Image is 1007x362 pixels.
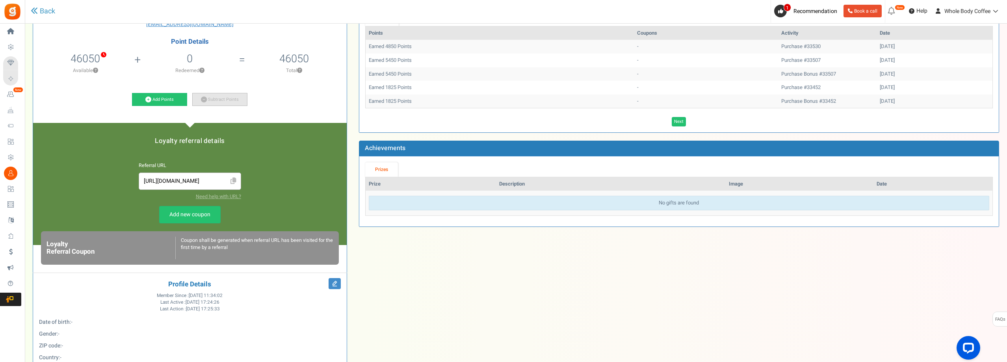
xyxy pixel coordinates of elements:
em: New [895,5,905,10]
td: Earned 1825 Points [366,81,634,95]
span: [DATE] 17:24:26 [186,299,219,306]
th: Image [726,177,873,191]
h5: 46050 [279,53,309,65]
span: FAQs [995,312,1005,327]
span: [DATE] 17:25:33 [186,306,220,312]
h6: Loyalty Referral Coupon [46,241,175,255]
td: Purchase Bonus #33452 [778,95,877,108]
b: Gender [39,330,57,338]
td: - [634,81,778,95]
span: Whole Body Coffee [944,7,990,15]
b: Country [39,353,59,362]
em: New [13,87,23,93]
span: Member Since : [157,292,223,299]
b: Achievements [365,143,405,153]
th: Points [366,26,634,40]
td: Earned 1825 Points [366,95,634,108]
h4: Point Details [33,38,347,45]
th: Date [873,177,992,191]
span: - [58,330,59,338]
td: Purchase #33530 [778,40,877,54]
td: - [634,95,778,108]
td: Earned 5450 Points [366,54,634,67]
p: : [39,342,341,350]
td: Purchase Bonus #33507 [778,67,877,81]
a: [EMAIL_ADDRESS][DOMAIN_NAME] [39,20,341,28]
a: Subtract Points [192,93,247,106]
a: Next [672,117,686,126]
span: 1 [784,4,791,11]
td: Earned 4850 Points [366,40,634,54]
th: Prize [366,177,496,191]
div: Coupon shall be generated when referral URL has been visited for the first time by a referral [175,237,333,259]
td: - [634,40,778,54]
h5: 0 [187,53,193,65]
b: ZIP code [39,342,60,350]
a: Back [31,6,55,17]
th: Date [877,26,992,40]
span: Click to Copy [227,175,240,188]
a: Add Points [132,93,187,106]
span: [DATE] 11:34:02 [189,292,223,299]
a: Prizes [365,162,398,177]
img: Gratisfaction [4,3,21,20]
h6: Referral URL [139,163,241,169]
span: - [61,342,63,350]
td: Earned 5450 Points [366,67,634,81]
button: ? [199,68,204,73]
th: Coupons [634,26,778,40]
th: Activity [778,26,877,40]
a: Need help with URL? [196,193,241,200]
div: [DATE] [880,84,989,91]
span: 46050 [71,51,100,67]
span: - [71,318,72,326]
th: Description [496,177,726,191]
span: Recommendation [793,7,837,15]
span: - [60,353,61,362]
p: Total [246,67,343,74]
p: Redeemed [142,67,238,74]
a: Help [906,5,931,17]
button: ? [93,68,98,73]
a: Add new coupon [159,206,221,223]
p: : [39,318,341,326]
p: : [39,330,341,338]
td: Purchase #33507 [778,54,877,67]
a: New [3,88,21,101]
span: Last Active : [160,299,219,306]
div: [DATE] [880,43,989,50]
p: Available [37,67,134,74]
p: : [39,354,341,362]
div: [DATE] [880,98,989,105]
td: - [634,67,778,81]
h4: Profile Details [39,281,341,288]
button: ? [297,68,302,73]
b: Date of birth [39,318,70,326]
div: [DATE] [880,71,989,78]
div: No gifts are found [369,196,989,210]
a: 1 Recommendation [774,5,840,17]
td: - [634,54,778,67]
td: Purchase #33452 [778,81,877,95]
span: Help [914,7,927,15]
span: Last Action : [160,306,220,312]
h5: Loyalty referral details [41,137,339,145]
div: [DATE] [880,57,989,64]
a: Book a call [844,5,882,17]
